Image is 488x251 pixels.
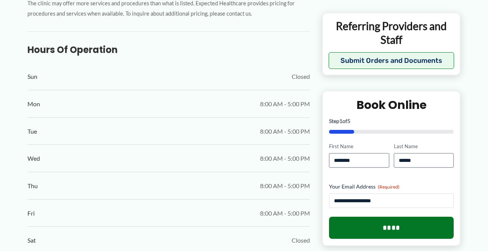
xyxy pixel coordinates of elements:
span: 8:00 AM - 5:00 PM [260,153,310,164]
h2: Book Online [329,98,454,112]
label: Last Name [394,143,454,150]
p: Step of [329,118,454,124]
span: 8:00 AM - 5:00 PM [260,208,310,219]
span: Tue [27,126,37,137]
span: 8:00 AM - 5:00 PM [260,180,310,192]
span: 5 [347,118,350,124]
span: Wed [27,153,40,164]
span: 8:00 AM - 5:00 PM [260,98,310,110]
span: Thu [27,180,38,192]
button: Submit Orders and Documents [329,52,454,69]
label: Your Email Address [329,182,454,190]
p: Referring Providers and Staff [329,19,454,46]
span: Sat [27,235,36,246]
span: 8:00 AM - 5:00 PM [260,126,310,137]
span: (Required) [378,184,400,189]
span: Closed [292,71,310,82]
h3: Hours of Operation [27,44,310,56]
span: 1 [339,118,342,124]
span: Sun [27,71,37,82]
span: Mon [27,98,40,110]
span: Fri [27,208,35,219]
label: First Name [329,143,389,150]
span: Closed [292,235,310,246]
